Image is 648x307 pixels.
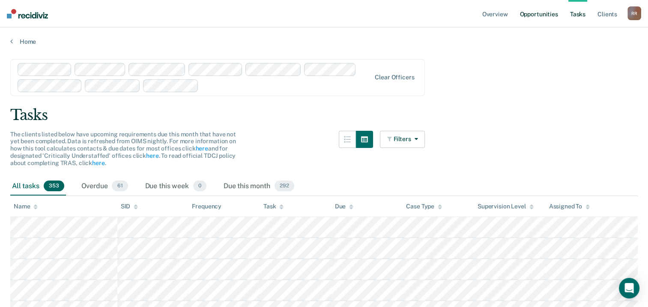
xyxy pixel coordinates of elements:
div: All tasks353 [10,177,66,196]
span: 292 [275,181,294,192]
div: Name [14,203,38,210]
img: Recidiviz [7,9,48,18]
div: Due [335,203,354,210]
div: Case Type [406,203,442,210]
span: The clients listed below have upcoming requirements due this month that have not yet been complet... [10,131,236,166]
div: Open Intercom Messenger [619,278,639,298]
span: 353 [44,181,64,192]
div: Task [263,203,284,210]
div: Due this week0 [143,177,208,196]
div: SID [121,203,138,210]
a: here [92,160,105,166]
div: Overdue61 [80,177,130,196]
div: Frequency [192,203,221,210]
a: Home [10,38,638,45]
div: R R [627,6,641,20]
div: Due this month292 [222,177,296,196]
div: Assigned To [549,203,590,210]
div: Tasks [10,106,638,124]
span: 61 [112,181,128,192]
button: Filters [380,131,425,148]
div: Supervision Level [478,203,534,210]
a: here [195,145,208,152]
button: RR [627,6,641,20]
span: 0 [193,181,206,192]
div: Clear officers [375,74,414,81]
a: here [146,152,158,159]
